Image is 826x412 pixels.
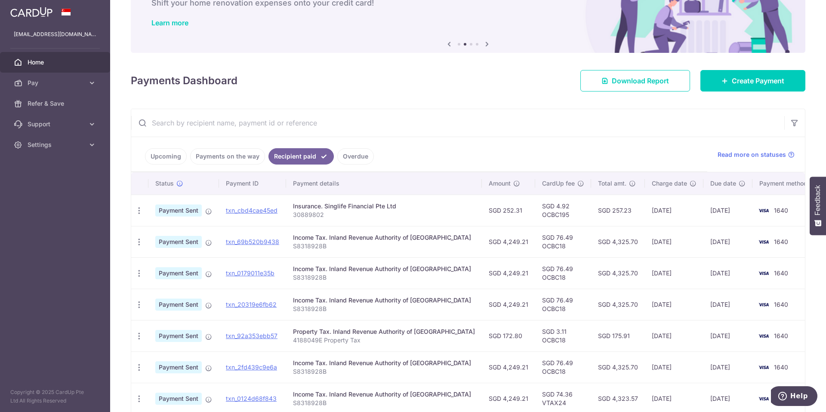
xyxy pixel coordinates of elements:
[293,242,475,250] p: S8318928B
[226,238,279,245] a: txn_69b520b9438
[645,257,703,289] td: [DATE]
[535,351,591,383] td: SGD 76.49 OCBC18
[774,363,788,371] span: 1640
[700,70,805,92] a: Create Payment
[10,7,52,17] img: CardUp
[703,226,752,257] td: [DATE]
[28,120,84,128] span: Support
[226,269,274,277] a: txn_0179011e35b
[293,359,475,367] div: Income Tax. Inland Revenue Authority of [GEOGRAPHIC_DATA]
[482,226,535,257] td: SGD 4,249.21
[774,332,788,339] span: 1640
[286,172,482,195] th: Payment details
[645,351,703,383] td: [DATE]
[703,351,752,383] td: [DATE]
[28,140,84,149] span: Settings
[755,205,772,216] img: Bank Card
[755,268,772,278] img: Bank Card
[155,299,202,311] span: Payment Sent
[293,336,475,345] p: 4188049E Property Tax
[226,332,277,339] a: txn_92a353ebb57
[774,301,788,308] span: 1640
[226,363,277,371] a: txn_2fd439c9e6a
[774,269,788,277] span: 1640
[652,179,687,188] span: Charge date
[771,386,817,408] iframe: Opens a widget where you can find more information
[219,172,286,195] th: Payment ID
[155,236,202,248] span: Payment Sent
[155,179,174,188] span: Status
[752,172,818,195] th: Payment method
[535,257,591,289] td: SGD 76.49 OCBC18
[293,233,475,242] div: Income Tax. Inland Revenue Authority of [GEOGRAPHIC_DATA]
[268,148,334,165] a: Recipient paid
[535,226,591,257] td: SGD 76.49 OCBC18
[337,148,374,165] a: Overdue
[598,179,626,188] span: Total amt.
[755,237,772,247] img: Bank Card
[190,148,265,165] a: Payments on the way
[718,150,795,159] a: Read more on statuses
[591,320,645,351] td: SGD 175.91
[226,301,277,308] a: txn_20319e6fb62
[580,70,690,92] a: Download Report
[810,177,826,235] button: Feedback - Show survey
[814,185,822,215] span: Feedback
[145,148,187,165] a: Upcoming
[703,320,752,351] td: [DATE]
[155,267,202,279] span: Payment Sent
[645,320,703,351] td: [DATE]
[703,289,752,320] td: [DATE]
[293,390,475,399] div: Income Tax. Inland Revenue Authority of [GEOGRAPHIC_DATA]
[131,109,784,137] input: Search by recipient name, payment id or reference
[535,195,591,226] td: SGD 4.92 OCBC195
[14,30,96,39] p: [EMAIL_ADDRESS][DOMAIN_NAME]
[293,202,475,211] div: Insurance. Singlife Financial Pte Ltd
[293,296,475,305] div: Income Tax. Inland Revenue Authority of [GEOGRAPHIC_DATA]
[591,195,645,226] td: SGD 257.23
[482,351,535,383] td: SGD 4,249.21
[293,399,475,407] p: S8318928B
[293,211,475,219] p: 30889802
[542,179,575,188] span: CardUp fee
[612,76,669,86] span: Download Report
[28,99,84,108] span: Refer & Save
[482,289,535,320] td: SGD 4,249.21
[482,195,535,226] td: SGD 252.31
[703,195,752,226] td: [DATE]
[489,179,511,188] span: Amount
[591,257,645,289] td: SGD 4,325.70
[703,257,752,289] td: [DATE]
[226,395,277,402] a: txn_0124d68f843
[774,207,788,214] span: 1640
[226,207,277,214] a: txn_cbd4cae45ed
[718,150,786,159] span: Read more on statuses
[293,273,475,282] p: S8318928B
[591,226,645,257] td: SGD 4,325.70
[755,331,772,341] img: Bank Card
[710,179,736,188] span: Due date
[645,289,703,320] td: [DATE]
[28,79,84,87] span: Pay
[755,394,772,404] img: Bank Card
[645,195,703,226] td: [DATE]
[535,320,591,351] td: SGD 3.11 OCBC18
[591,289,645,320] td: SGD 4,325.70
[151,18,188,27] a: Learn more
[732,76,784,86] span: Create Payment
[293,305,475,313] p: S8318928B
[755,299,772,310] img: Bank Card
[774,238,788,245] span: 1640
[535,289,591,320] td: SGD 76.49 OCBC18
[155,361,202,373] span: Payment Sent
[293,327,475,336] div: Property Tax. Inland Revenue Authority of [GEOGRAPHIC_DATA]
[591,351,645,383] td: SGD 4,325.70
[293,367,475,376] p: S8318928B
[645,226,703,257] td: [DATE]
[155,204,202,217] span: Payment Sent
[482,257,535,289] td: SGD 4,249.21
[28,58,84,67] span: Home
[155,330,202,342] span: Payment Sent
[755,362,772,372] img: Bank Card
